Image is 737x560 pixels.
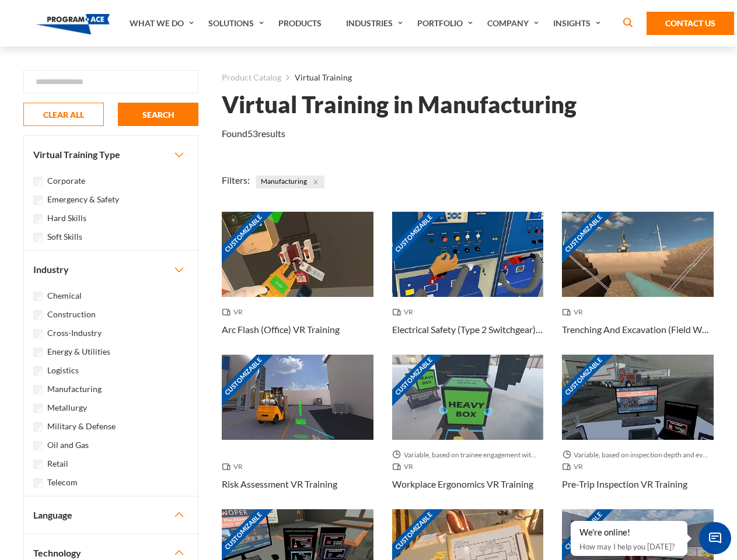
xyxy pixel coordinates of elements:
button: Language [24,496,198,534]
input: Retail [33,460,43,469]
button: Industry [24,251,198,288]
label: Oil and Gas [47,439,89,452]
h3: Electrical Safety (Type 2 Switchgear) VR Training [392,323,544,337]
input: Telecom [33,478,43,488]
label: Military & Defense [47,420,116,433]
a: Customizable Thumbnail - Arc Flash (Office) VR Training VR Arc Flash (Office) VR Training [222,212,373,355]
input: Corporate [33,177,43,186]
span: VR [392,306,418,318]
input: Metallurgy [33,404,43,413]
span: VR [222,461,247,473]
input: Military & Defense [33,422,43,432]
p: Found results [222,127,285,141]
a: Product Catalog [222,70,281,85]
nav: breadcrumb [222,70,714,85]
input: Soft Skills [33,233,43,242]
h3: Workplace Ergonomics VR Training [392,477,533,491]
p: How may I help you [DATE]? [579,540,679,554]
label: Cross-Industry [47,327,102,339]
a: Contact Us [647,12,734,35]
a: Customizable Thumbnail - Pre-Trip Inspection VR Training Variable, based on inspection depth and ... [562,355,714,509]
label: Energy & Utilities [47,345,110,358]
span: Variable, based on inspection depth and event interaction. [562,449,714,461]
input: Logistics [33,366,43,376]
a: Customizable Thumbnail - Risk Assessment VR Training VR Risk Assessment VR Training [222,355,373,509]
h3: Arc Flash (Office) VR Training [222,323,340,337]
label: Retail [47,457,68,470]
em: 53 [247,128,258,139]
a: Customizable Thumbnail - Electrical Safety (Type 2 Switchgear) VR Training VR Electrical Safety (... [392,212,544,355]
img: Program-Ace [36,14,110,34]
label: Logistics [47,364,79,377]
span: Filters: [222,174,250,185]
span: Variable, based on trainee engagement with exercises. [392,449,544,461]
input: Manufacturing [33,385,43,394]
input: Construction [33,310,43,320]
h1: Virtual Training in Manufacturing [222,94,577,115]
h3: Trenching And Excavation (Field Work) VR Training [562,323,714,337]
label: Construction [47,308,96,321]
span: Chat Widget [699,522,731,554]
span: VR [222,306,247,318]
label: Emergency & Safety [47,193,119,206]
a: Customizable Thumbnail - Workplace Ergonomics VR Training Variable, based on trainee engagement w... [392,355,544,509]
li: Virtual Training [281,70,352,85]
span: VR [562,461,588,473]
button: CLEAR ALL [23,103,104,126]
input: Hard Skills [33,214,43,223]
div: We're online! [579,527,679,538]
label: Hard Skills [47,212,86,225]
a: Customizable Thumbnail - Trenching And Excavation (Field Work) VR Training VR Trenching And Excav... [562,212,714,355]
input: Energy & Utilities [33,348,43,357]
label: Corporate [47,174,85,187]
span: Manufacturing [256,176,324,188]
input: Oil and Gas [33,441,43,450]
label: Telecom [47,476,78,489]
span: VR [392,461,418,473]
input: Emergency & Safety [33,195,43,205]
label: Chemical [47,289,82,302]
input: Chemical [33,292,43,301]
h3: Pre-Trip Inspection VR Training [562,477,687,491]
label: Soft Skills [47,230,82,243]
span: VR [562,306,588,318]
label: Manufacturing [47,383,102,395]
button: Virtual Training Type [24,136,198,173]
input: Cross-Industry [33,329,43,338]
label: Metallurgy [47,401,87,414]
button: Close [309,176,322,188]
h3: Risk Assessment VR Training [222,477,337,491]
